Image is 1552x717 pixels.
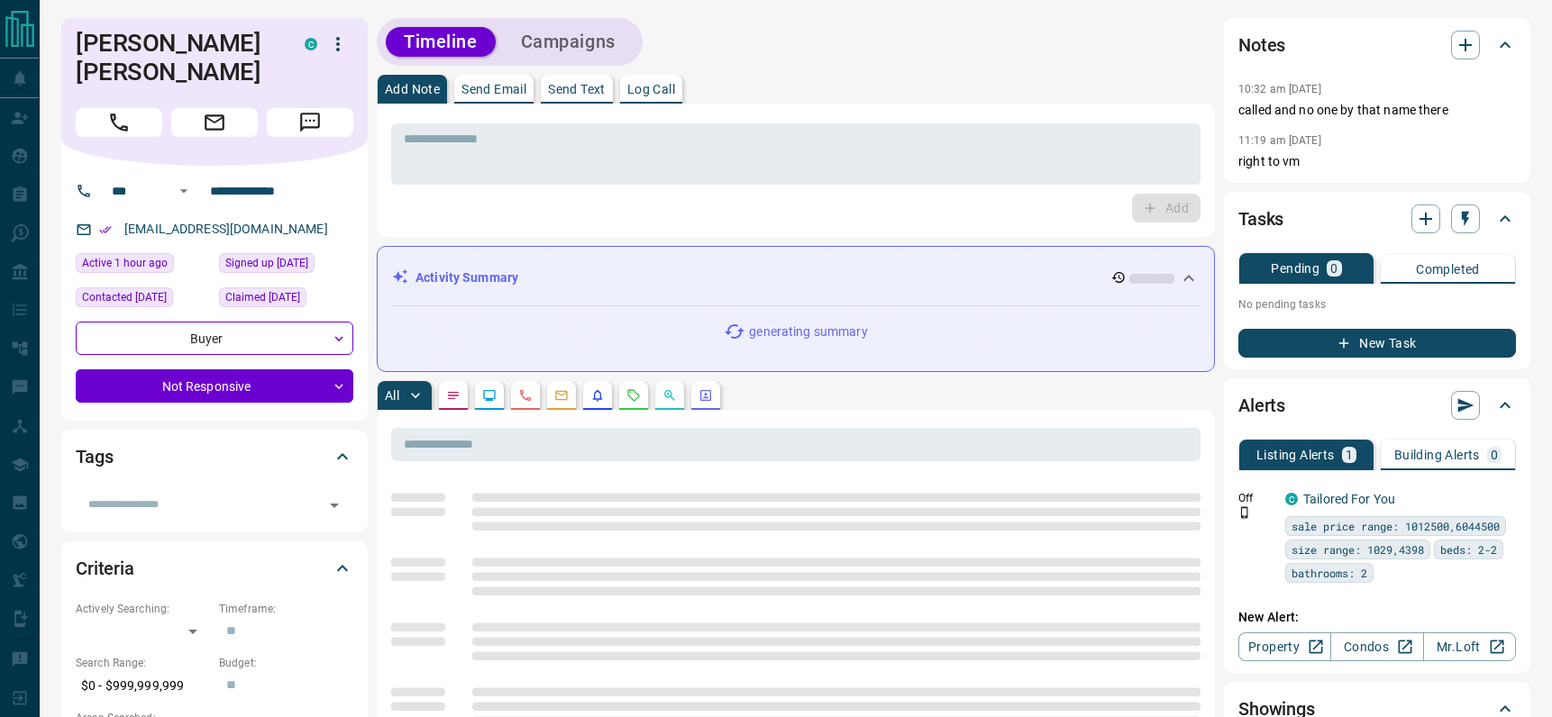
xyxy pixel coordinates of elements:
p: Send Text [548,83,606,95]
p: Log Call [627,83,675,95]
div: Buyer [76,322,353,355]
a: Tailored For You [1303,492,1395,506]
span: Email [171,108,258,137]
p: Building Alerts [1394,449,1480,461]
p: Search Range: [76,655,210,671]
p: 1 [1346,449,1353,461]
p: All [385,389,399,402]
h2: Alerts [1238,391,1285,420]
div: Mon Mar 20 2023 [76,287,210,313]
svg: Email Verified [99,223,112,236]
span: bathrooms: 2 [1292,564,1367,582]
span: Active 1 hour ago [82,254,168,272]
p: Completed [1416,263,1480,276]
a: Condos [1330,632,1423,661]
div: condos.ca [1285,493,1298,505]
svg: Lead Browsing Activity [482,388,497,403]
span: Message [267,108,353,137]
svg: Opportunities [662,388,677,403]
a: [EMAIL_ADDRESS][DOMAIN_NAME] [124,222,328,236]
button: Campaigns [503,27,634,57]
span: Claimed [DATE] [225,288,300,306]
p: Activity Summary [415,268,518,287]
div: Tags [76,435,353,478]
p: called and no one by that name there [1238,101,1516,120]
div: Tasks [1238,197,1516,241]
span: size range: 1029,4398 [1292,540,1424,558]
h2: Notes [1238,31,1285,59]
p: Add Note [385,83,440,95]
h2: Criteria [76,554,134,583]
span: Call [76,108,162,137]
p: No pending tasks [1238,291,1516,318]
div: Criteria [76,547,353,590]
svg: Listing Alerts [590,388,605,403]
p: New Alert: [1238,608,1516,627]
h2: Tags [76,442,113,471]
p: $0 - $999,999,999 [76,671,210,701]
svg: Notes [446,388,461,403]
p: 0 [1491,449,1498,461]
svg: Calls [518,388,533,403]
button: New Task [1238,329,1516,358]
svg: Agent Actions [698,388,713,403]
div: Mon Aug 18 2025 [76,253,210,278]
p: Timeframe: [219,601,353,617]
span: Contacted [DATE] [82,288,167,306]
p: Budget: [219,655,353,671]
div: Wed Aug 14 2019 [219,253,353,278]
span: sale price range: 1012500,6044500 [1292,517,1500,535]
div: Alerts [1238,384,1516,427]
p: generating summary [749,322,867,341]
div: Notes [1238,23,1516,67]
span: beds: 2-2 [1440,540,1497,558]
p: 11:19 am [DATE] [1238,134,1321,147]
div: Not Responsive [76,369,353,403]
div: Activity Summary [392,261,1200,295]
p: right to vm [1238,152,1516,171]
a: Property [1238,632,1331,661]
svg: Push Notification Only [1238,506,1251,519]
h2: Tasks [1238,204,1283,233]
p: Actively Searching: [76,601,210,617]
svg: Emails [554,388,569,403]
p: Listing Alerts [1256,449,1335,461]
button: Open [173,180,195,202]
div: condos.ca [305,38,317,50]
p: 10:32 am [DATE] [1238,83,1321,95]
span: Signed up [DATE] [225,254,308,272]
a: Mr.Loft [1423,632,1516,661]
p: Send Email [461,83,526,95]
h1: [PERSON_NAME] [PERSON_NAME] [76,29,278,86]
button: Timeline [386,27,496,57]
div: Wed Dec 20 2023 [219,287,353,313]
svg: Requests [626,388,641,403]
p: Pending [1271,262,1319,275]
p: Off [1238,490,1274,506]
p: 0 [1330,262,1337,275]
button: Open [322,493,347,518]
